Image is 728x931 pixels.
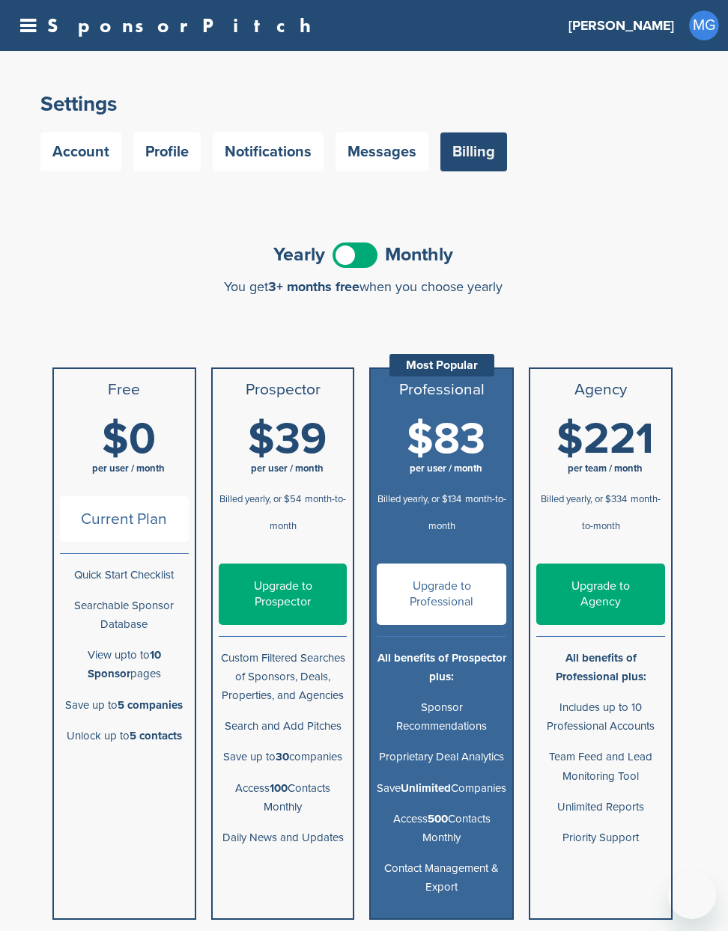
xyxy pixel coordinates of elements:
[689,10,719,40] a: MG
[102,413,156,465] span: $0
[440,132,507,171] a: Billing
[248,413,327,465] span: $39
[377,859,506,897] p: Contact Management & Export
[219,748,348,766] p: Save up to companies
[219,493,301,505] span: Billed yearly, or $54
[568,9,674,42] a: [PERSON_NAME]
[219,717,348,736] p: Search and Add Pitches
[556,651,646,683] b: All benefits of Professional plus:
[60,646,189,683] p: View upto to pages
[541,493,627,505] span: Billed yearly, or $334
[377,651,506,683] b: All benefits of Prospector plus:
[428,812,448,825] b: 500
[60,727,189,745] p: Unlock up to
[40,91,686,117] h2: Settings
[377,493,461,505] span: Billed yearly, or $134
[407,413,485,465] span: $83
[60,696,189,715] p: Save up to
[92,463,165,474] span: per user / month
[385,245,453,264] span: Monthly
[130,729,182,742] b: 5 contacts
[276,750,289,763] b: 30
[377,698,506,736] p: Sponsor Recommendations
[401,781,451,795] b: Unlimited
[582,493,661,532] span: month-to-month
[60,496,189,542] span: Current Plan
[668,871,716,919] iframe: Button to launch messaging window
[536,798,665,816] p: Unlimited Reports
[273,245,325,264] span: Yearly
[47,16,321,35] a: SponsorPitch
[133,132,201,171] a: Profile
[270,781,288,795] b: 100
[213,132,324,171] a: Notifications
[268,278,360,295] span: 3+ months free
[60,566,189,584] p: Quick Start Checklist
[377,564,506,625] a: Upgrade to Professional
[270,493,347,532] span: month-to-month
[536,564,665,625] a: Upgrade to Agency
[219,649,348,706] p: Custom Filtered Searches of Sponsors, Deals, Properties, and Agencies
[219,564,348,625] a: Upgrade to Prospector
[568,463,643,474] span: per team / month
[377,779,506,798] p: Save Companies
[219,779,348,816] p: Access Contacts Monthly
[536,828,665,847] p: Priority Support
[60,381,189,399] h3: Free
[428,493,506,532] span: month-to-month
[377,381,506,399] h3: Professional
[336,132,428,171] a: Messages
[536,381,665,399] h3: Agency
[60,596,189,634] p: Searchable Sponsor Database
[389,354,494,376] div: Most Popular
[40,132,121,171] a: Account
[30,279,697,294] div: You get when you choose yearly
[556,413,654,465] span: $221
[118,698,183,712] b: 5 companies
[251,463,324,474] span: per user / month
[377,748,506,766] p: Proprietary Deal Analytics
[219,381,348,399] h3: Prospector
[219,828,348,847] p: Daily News and Updates
[410,463,482,474] span: per user / month
[568,15,674,36] h3: [PERSON_NAME]
[536,748,665,785] p: Team Feed and Lead Monitoring Tool
[536,698,665,736] p: Includes up to 10 Professional Accounts
[377,810,506,847] p: Access Contacts Monthly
